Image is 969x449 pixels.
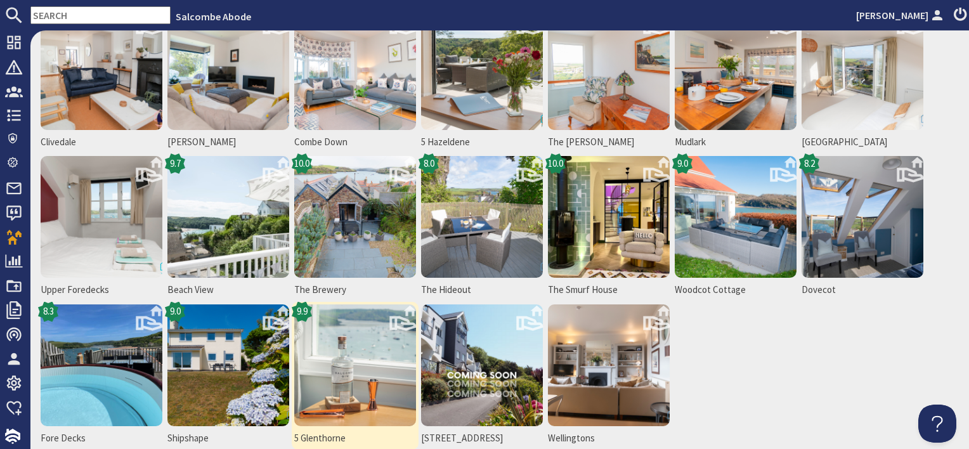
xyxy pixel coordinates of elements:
[41,156,162,278] img: Upper Foredecks's icon
[297,304,308,319] span: 9.9
[167,283,289,297] span: Beach View
[41,135,162,150] span: Clivedale
[294,283,416,297] span: The Brewery
[165,6,292,154] a: [PERSON_NAME]8.0
[41,283,162,297] span: Upper Foredecks
[292,6,419,154] a: Combe Down9.7
[802,283,923,297] span: Dovecot
[176,10,251,23] a: Salcombe Abode
[170,157,181,171] span: 9.7
[165,153,292,302] a: Beach View9.7
[548,304,670,426] img: Wellingtons 's icon
[167,304,289,426] img: Shipshape's icon
[5,429,20,444] img: staytech_i_w-64f4e8e9ee0a9c174fd5317b4b171b261742d2d393467e5bdba4413f4f884c10.svg
[424,157,434,171] span: 8.0
[799,153,926,302] a: Dovecot8.2
[167,8,289,130] img: Alma Villa's icon
[548,283,670,297] span: The Smurf House
[804,157,815,171] span: 8.2
[294,135,416,150] span: Combe Down
[421,135,543,150] span: 5 Hazeldene
[672,153,799,302] a: Woodcot Cottage9.0
[41,431,162,446] span: Fore Decks
[548,157,563,171] span: 10.0
[548,8,670,130] img: The Holt's icon
[421,156,543,278] img: The Hideout 's icon
[802,156,923,278] img: Dovecot's icon
[43,304,54,319] span: 8.3
[421,283,543,297] span: The Hideout
[672,6,799,154] a: Mudlark9.0
[545,153,672,302] a: The Smurf House10.0
[294,8,416,130] img: Combe Down's icon
[421,431,543,446] span: [STREET_ADDRESS]
[675,283,797,297] span: Woodcot Cottage
[548,156,670,278] img: The Smurf House 's icon
[167,431,289,446] span: Shipshape
[41,8,162,130] img: Clivedale 's icon
[802,8,923,130] img: Beacon House 's icon
[170,304,181,319] span: 9.0
[421,304,543,426] img: 15 St Elmo Court's icon
[675,135,797,150] span: Mudlark
[41,304,162,426] img: Fore Decks's icon
[292,153,419,302] a: The Brewery10.0
[675,156,797,278] img: Woodcot Cottage 's icon
[294,431,416,446] span: 5 Glenthorne
[421,8,543,130] img: 5 Hazeldene's icon
[294,304,416,426] img: 5 Glenthorne's icon
[856,8,946,23] a: [PERSON_NAME]
[167,156,289,278] img: Beach View's icon
[294,156,416,278] img: The Brewery's icon
[545,6,672,154] a: The [PERSON_NAME]9.0
[419,153,545,302] a: The Hideout8.0
[675,8,797,130] img: Mudlark's icon
[419,6,545,154] a: 5 Hazeldene9.1
[548,135,670,150] span: The [PERSON_NAME]
[30,6,171,24] input: SEARCH
[799,6,926,154] a: [GEOGRAPHIC_DATA]9.5
[38,6,165,154] a: Clivedale9.0
[548,431,670,446] span: Wellingtons
[802,135,923,150] span: [GEOGRAPHIC_DATA]
[294,157,309,171] span: 10.0
[38,153,165,302] a: Upper Foredecks
[167,135,289,150] span: [PERSON_NAME]
[918,405,956,443] iframe: Toggle Customer Support
[677,157,688,171] span: 9.0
